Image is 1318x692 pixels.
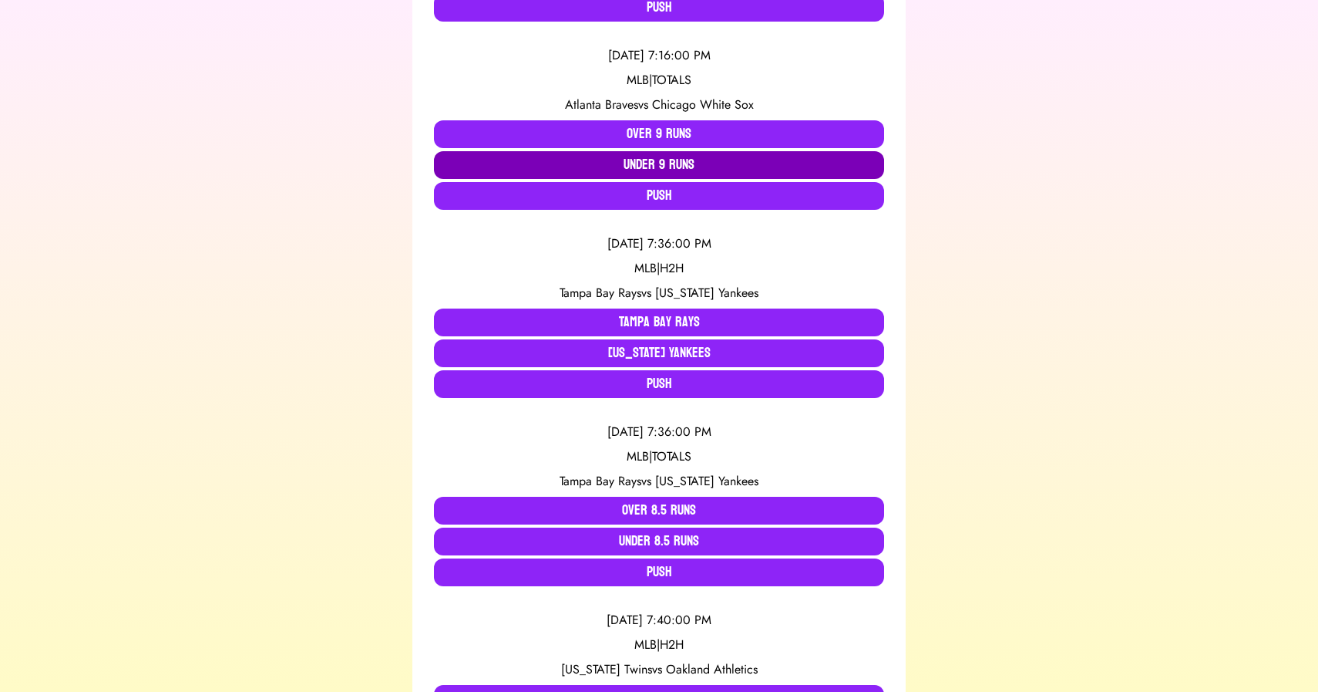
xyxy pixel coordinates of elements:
[434,46,884,65] div: [DATE] 7:16:00 PM
[560,284,641,302] span: Tampa Bay Rays
[434,636,884,654] div: MLB | H2H
[434,447,884,466] div: MLB | TOTALS
[434,528,884,555] button: Under 8.5 Runs
[434,370,884,398] button: Push
[666,660,758,678] span: Oakland Athletics
[434,309,884,336] button: Tampa Bay Rays
[434,559,884,586] button: Push
[655,472,758,490] span: [US_STATE] Yankees
[560,472,641,490] span: Tampa Bay Rays
[434,472,884,491] div: vs
[434,660,884,679] div: vs
[434,497,884,525] button: Over 8.5 Runs
[561,660,652,678] span: [US_STATE] Twins
[434,235,884,253] div: [DATE] 7:36:00 PM
[655,284,758,302] span: [US_STATE] Yankees
[434,339,884,367] button: [US_STATE] Yankees
[434,611,884,630] div: [DATE] 7:40:00 PM
[434,120,884,148] button: Over 9 Runs
[434,423,884,441] div: [DATE] 7:36:00 PM
[565,96,638,113] span: Atlanta Braves
[434,182,884,210] button: Push
[434,71,884,89] div: MLB | TOTALS
[652,96,754,113] span: Chicago White Sox
[434,151,884,179] button: Under 9 Runs
[434,284,884,302] div: vs
[434,96,884,114] div: vs
[434,259,884,278] div: MLB | H2H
